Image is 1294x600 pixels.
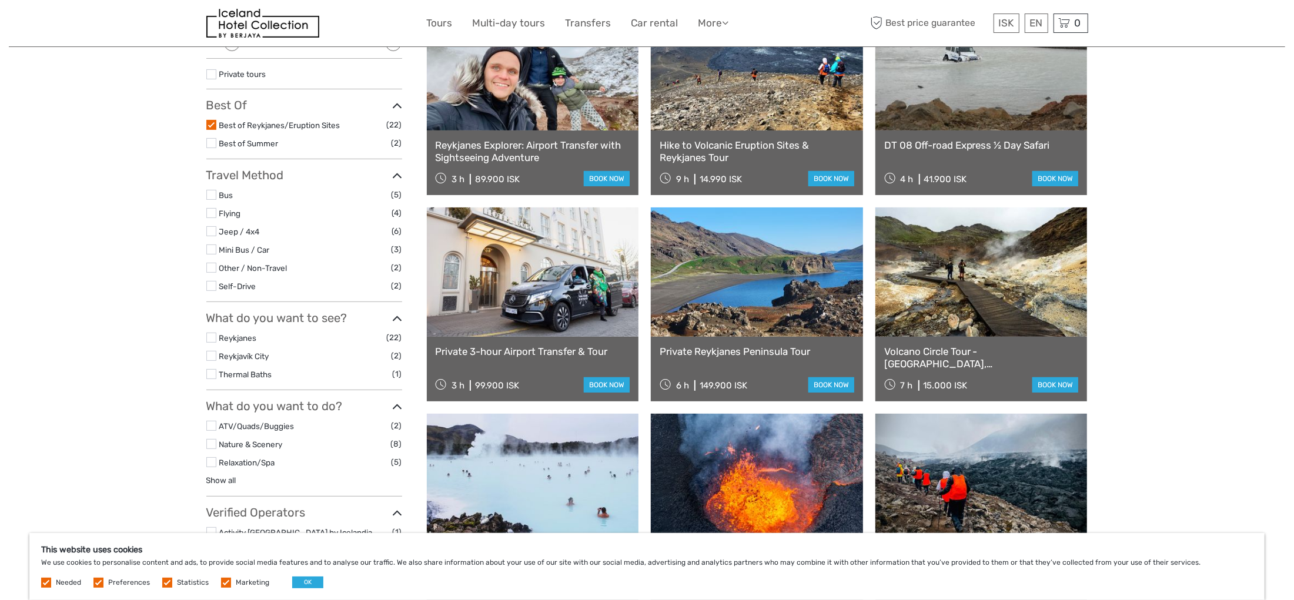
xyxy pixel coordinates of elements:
label: Preferences [108,578,150,588]
a: Bus [219,190,233,200]
button: Open LiveChat chat widget [135,18,149,32]
a: Thermal Baths [219,370,272,379]
div: 149.900 ISK [700,380,747,391]
a: More [698,15,729,32]
span: 3 h [452,174,464,185]
span: 7 h [901,380,913,391]
span: Best price guarantee [868,14,991,33]
a: Private 3-hour Airport Transfer & Tour [436,346,630,357]
a: Other / Non-Travel [219,263,287,273]
span: (4) [392,206,402,220]
a: Jeep / 4x4 [219,227,260,236]
a: DT 08 Off-road Express ½ Day Safari [884,139,1079,151]
span: (2) [392,349,402,363]
label: Statistics [177,578,209,588]
a: Flying [219,209,241,218]
a: Car rental [631,15,678,32]
a: Nature & Scenery [219,440,283,449]
label: Marketing [236,578,269,588]
span: 9 h [676,174,689,185]
div: EN [1025,14,1048,33]
div: 41.900 ISK [924,174,967,185]
a: Reykjanes [219,333,257,343]
a: ATV/Quads/Buggies [219,421,295,431]
a: Reykjanes Explorer: Airport Transfer with Sightseeing Adventure [436,139,630,163]
a: Private tours [219,69,266,79]
label: Needed [56,578,81,588]
a: Activity [GEOGRAPHIC_DATA] by Icelandia [219,528,373,537]
h3: Verified Operators [206,505,402,519]
span: (3) [392,243,402,256]
img: 481-8f989b07-3259-4bb0-90ed-3da368179bdc_logo_small.jpg [206,9,319,38]
a: Best of Summer [219,139,279,148]
span: (2) [392,261,402,274]
a: Show all [206,475,236,485]
div: 89.900 ISK [475,174,520,185]
a: Transfers [566,15,611,32]
a: Private Reykjanes Peninsula Tour [660,346,854,357]
span: (5) [392,188,402,202]
a: Hike to Volcanic Eruption Sites & Reykjanes Tour [660,139,854,163]
span: 0 [1073,17,1083,29]
a: Best of Reykjanes/Eruption Sites [219,120,340,130]
div: 14.990 ISK [700,174,742,185]
span: 6 h [676,380,689,391]
h5: This website uses cookies [41,545,1253,555]
span: (2) [392,419,402,433]
a: Multi-day tours [473,15,546,32]
span: ISK [999,17,1014,29]
a: Tours [427,15,453,32]
span: (8) [391,437,402,451]
span: (2) [392,136,402,150]
div: 99.900 ISK [475,380,519,391]
a: Self-Drive [219,281,256,291]
a: book now [1032,171,1078,186]
a: book now [808,377,854,393]
span: (2) [392,279,402,293]
p: We're away right now. Please check back later! [16,21,133,30]
span: (22) [387,118,402,132]
a: book now [808,171,854,186]
div: We use cookies to personalise content and ads, to provide social media features and to analyse ou... [29,533,1265,600]
a: Mini Bus / Car [219,245,270,254]
span: (1) [393,367,402,381]
h3: What do you want to do? [206,399,402,413]
a: book now [584,377,630,393]
span: (1) [393,525,402,539]
button: OK [292,576,323,588]
a: Relaxation/Spa [219,458,275,467]
span: (6) [392,224,402,238]
span: 3 h [452,380,464,391]
h3: Best Of [206,98,402,112]
h3: What do you want to see? [206,311,402,325]
a: book now [584,171,630,186]
span: 4 h [901,174,914,185]
span: (5) [392,455,402,469]
div: 15.000 ISK [924,380,968,391]
a: Volcano Circle Tour - [GEOGRAPHIC_DATA], [GEOGRAPHIC_DATA] and [GEOGRAPHIC_DATA] [884,346,1079,370]
h3: Travel Method [206,168,402,182]
span: (22) [387,331,402,344]
a: Reykjavík City [219,351,269,361]
a: book now [1032,377,1078,393]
